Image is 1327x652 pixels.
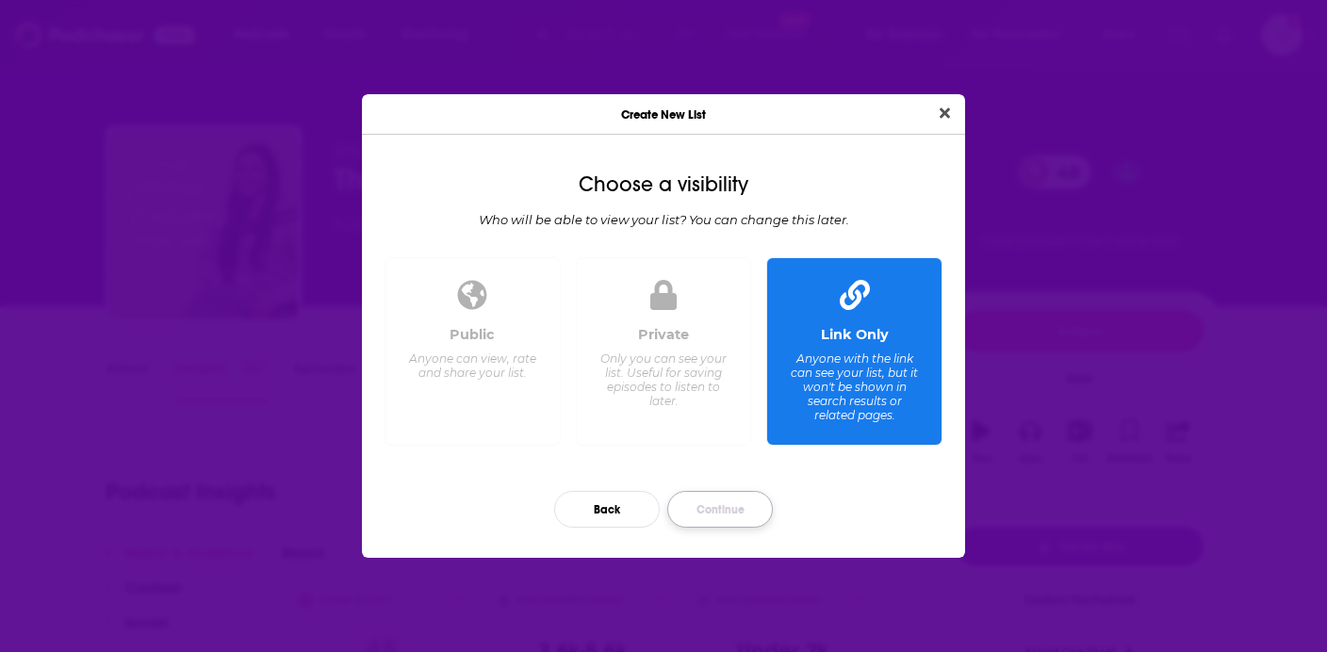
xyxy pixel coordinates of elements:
button: Continue [667,491,773,528]
div: Anyone with the link can see your list, but it won't be shown in search results or related pages. [790,351,919,422]
div: Only you can see your list. Useful for saving episodes to listen to later. [598,351,728,408]
button: Back [554,491,660,528]
div: Create New List [362,94,965,135]
div: Who will be able to view your list? You can change this later. [377,212,950,227]
div: Link Only [821,326,889,343]
div: Choose a visibility [377,172,950,197]
div: Private [638,326,689,343]
div: Anyone can view, rate and share your list. [408,351,537,380]
div: Public [450,326,495,343]
button: Close [932,102,958,125]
